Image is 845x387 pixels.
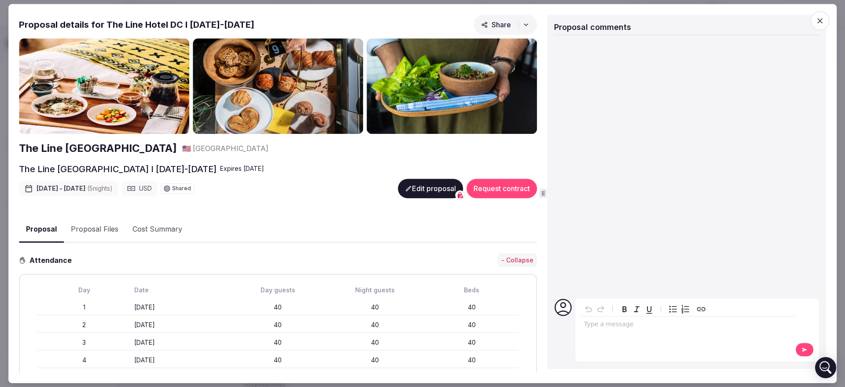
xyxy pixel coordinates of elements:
[398,179,463,198] button: Edit proposal
[19,141,177,156] a: The Line [GEOGRAPHIC_DATA]
[231,321,325,329] div: 40
[425,303,518,312] div: 40
[19,18,254,31] h2: Proposal details for The Line Hotel DC I [DATE]-[DATE]
[19,163,217,175] h2: The Line [GEOGRAPHIC_DATA] I [DATE]-[DATE]
[37,303,131,312] div: 1
[498,253,537,267] button: - Collapse
[474,15,537,35] button: Share
[481,20,511,29] span: Share
[37,286,131,295] div: Day
[231,303,325,312] div: 40
[220,164,264,173] div: Expire s [DATE]
[328,303,422,312] div: 40
[679,303,691,315] button: Numbered list
[631,303,643,315] button: Italic
[64,217,125,243] button: Proposal Files
[37,356,131,365] div: 4
[618,303,631,315] button: Bold
[328,338,422,347] div: 40
[467,179,537,198] button: Request contract
[231,356,325,365] div: 40
[182,144,191,153] button: 🇺🇸
[19,38,189,134] img: Gallery photo 1
[172,186,191,191] span: Shared
[425,338,518,347] div: 40
[87,184,113,192] span: ( 5 night s )
[37,184,113,193] span: [DATE] - [DATE]
[231,286,325,295] div: Day guests
[667,303,691,315] div: toggle group
[19,217,64,243] button: Proposal
[134,321,228,329] div: [DATE]
[134,286,228,295] div: Date
[667,303,679,315] button: Bulleted list
[554,22,631,32] span: Proposal comments
[328,356,422,365] div: 40
[125,217,189,243] button: Cost Summary
[815,357,836,378] div: Open Intercom Messenger
[134,338,228,347] div: [DATE]
[580,317,795,334] div: editable markdown
[193,38,363,134] img: Gallery photo 2
[193,144,268,153] span: [GEOGRAPHIC_DATA]
[134,356,228,365] div: [DATE]
[425,321,518,329] div: 40
[425,356,518,365] div: 40
[328,286,422,295] div: Night guests
[425,286,518,295] div: Beds
[26,255,79,265] h3: Attendance
[367,38,537,134] img: Gallery photo 3
[231,338,325,347] div: 40
[328,321,422,329] div: 40
[695,303,707,315] button: Create link
[134,303,228,312] div: [DATE]
[643,303,655,315] button: Underline
[37,321,131,329] div: 2
[37,338,131,347] div: 3
[121,181,157,195] div: USD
